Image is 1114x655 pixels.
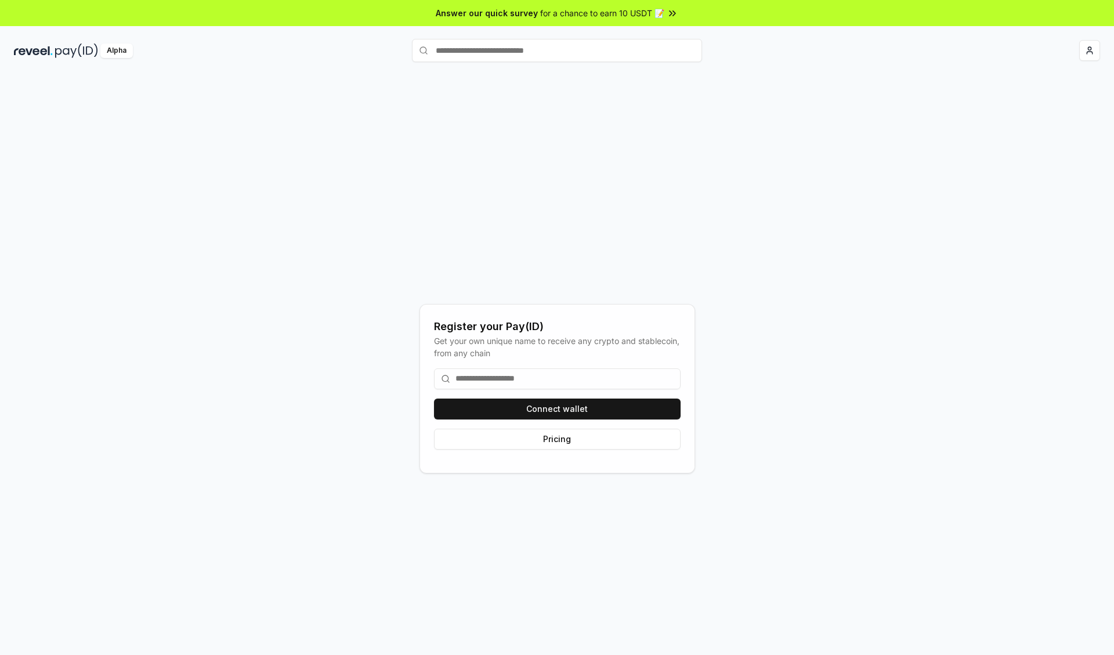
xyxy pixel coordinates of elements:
div: Get your own unique name to receive any crypto and stablecoin, from any chain [434,335,681,359]
span: Answer our quick survey [436,7,538,19]
img: pay_id [55,44,98,58]
button: Connect wallet [434,399,681,419]
div: Register your Pay(ID) [434,319,681,335]
img: reveel_dark [14,44,53,58]
button: Pricing [434,429,681,450]
div: Alpha [100,44,133,58]
span: for a chance to earn 10 USDT 📝 [540,7,664,19]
